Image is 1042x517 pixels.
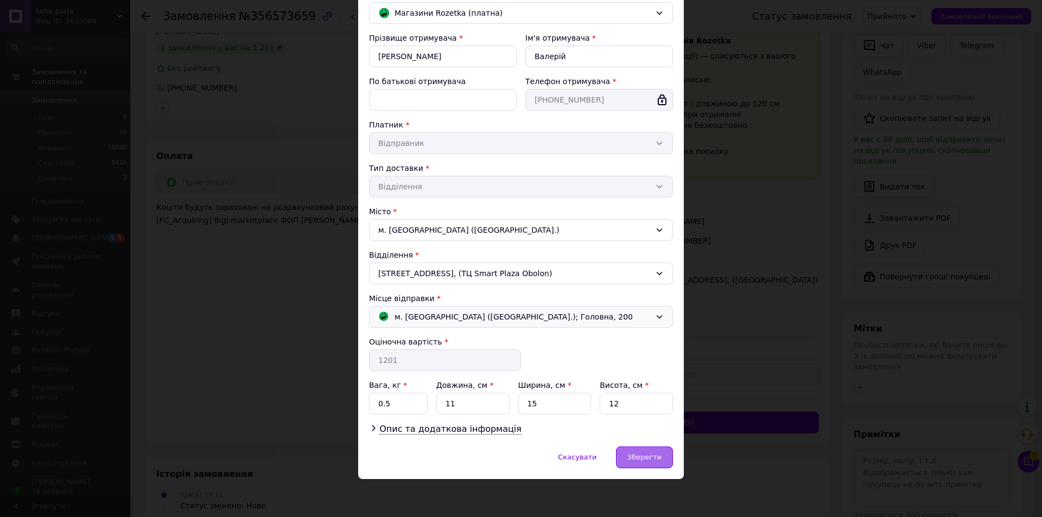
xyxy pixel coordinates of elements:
input: +380 [525,89,673,111]
span: Магазини Rozetka (платна) [395,7,651,19]
label: Довжина, см [436,381,494,390]
label: Ім'я отримувача [525,34,590,42]
div: Тип доставки [369,163,673,174]
div: Місто [369,206,673,217]
label: Висота, см [600,381,649,390]
label: Телефон отримувача [525,77,610,86]
span: Опис та додаткова інформація [379,424,522,435]
label: Ширина, см [518,381,571,390]
div: м. [GEOGRAPHIC_DATA] ([GEOGRAPHIC_DATA].) [369,219,673,241]
div: [STREET_ADDRESS], (ТЦ Smart Plaza Obolon) [369,263,673,284]
div: Місце відправки [369,293,673,304]
label: Прізвище отримувача [369,34,457,42]
span: Скасувати [558,453,596,461]
span: Зберегти [627,453,662,461]
label: Оціночна вартість [369,337,442,346]
div: Відділення [369,250,673,260]
span: м. [GEOGRAPHIC_DATA] ([GEOGRAPHIC_DATA].); Головна, 200 [395,311,633,323]
div: Платник [369,119,673,130]
label: Вага, кг [369,381,407,390]
label: По батькові отримувача [369,77,466,86]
